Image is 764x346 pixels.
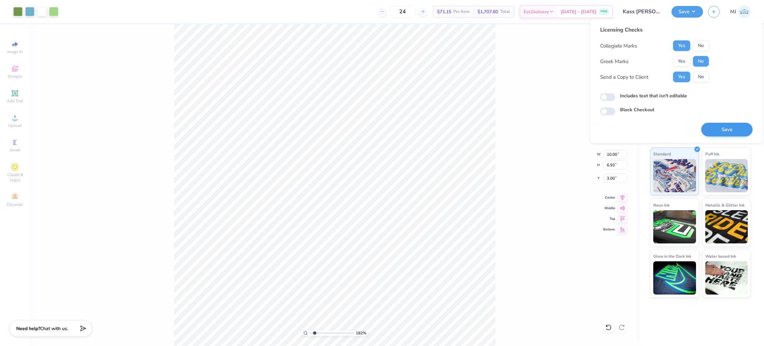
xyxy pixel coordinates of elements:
[673,72,690,82] button: Yes
[7,98,23,104] span: Add Text
[7,49,23,54] span: Image AI
[705,202,744,209] span: Metallic & Glitter Ink
[653,202,669,209] span: Neon Ink
[3,172,27,183] span: Clipart & logos
[705,261,748,295] img: Water based Ink
[705,210,748,243] img: Metallic & Glitter Ink
[653,150,671,157] span: Standard
[16,325,40,332] strong: Need help?
[7,202,23,207] span: Decorate
[693,72,709,82] button: No
[600,42,637,49] div: Collegiate Marks
[730,5,751,18] a: MJ
[701,123,753,136] button: Save
[603,227,615,232] span: Bottom
[693,56,709,67] button: No
[671,6,703,18] button: Save
[524,8,549,15] span: Est. Delivery
[437,8,451,15] span: $71.15
[600,73,648,81] div: Send a Copy to Client
[603,216,615,221] span: Top
[730,8,736,16] span: MJ
[653,253,691,260] span: Glow in the Dark Ink
[453,8,470,15] span: Per Item
[693,41,709,51] button: No
[705,159,748,192] img: Puff Ink
[603,206,615,211] span: Middle
[673,41,690,51] button: Yes
[603,195,615,200] span: Center
[356,330,366,336] span: 182 %
[738,5,751,18] img: Mark Joshua Mullasgo
[705,150,719,157] span: Puff Ink
[561,8,597,15] span: [DATE] - [DATE]
[620,106,654,113] label: Block Checkout
[600,26,709,34] div: Licensing Checks
[600,57,628,65] div: Greek Marks
[500,8,510,15] span: Total
[653,159,696,192] img: Standard
[601,9,607,14] span: FREE
[8,123,22,128] span: Upload
[8,74,22,79] span: Designs
[477,8,498,15] span: $1,707.60
[10,147,20,153] span: Greek
[673,56,690,67] button: Yes
[618,5,667,18] input: Untitled Design
[390,6,415,18] input: – –
[620,92,687,99] label: Includes text that isn't editable
[40,325,68,332] span: Chat with us.
[653,261,696,295] img: Glow in the Dark Ink
[653,210,696,243] img: Neon Ink
[705,253,736,260] span: Water based Ink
